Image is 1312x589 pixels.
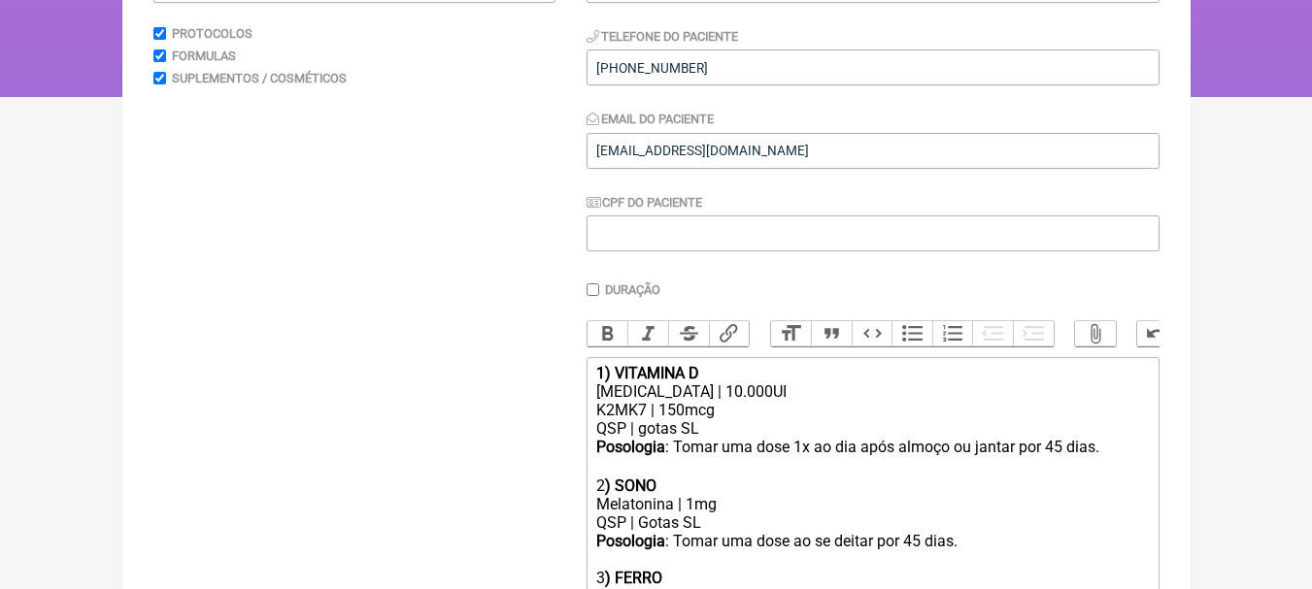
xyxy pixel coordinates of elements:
div: QSP | gotas SL [596,419,1148,438]
div: K2MK7 | 150mcg [596,401,1148,419]
div: [MEDICAL_DATA] | 10.000UI [596,382,1148,401]
button: Link [709,321,750,346]
button: Undo [1137,321,1178,346]
button: Italic [627,321,668,346]
label: Suplementos / Cosméticos [172,71,347,85]
label: Telefone do Paciente [587,29,739,44]
button: Bold [588,321,628,346]
button: Increase Level [1013,321,1054,346]
strong: Posologia [596,532,665,550]
strong: 1) VITAMINA D [596,364,699,382]
strong: ) FERRO [605,569,662,587]
button: Attach Files [1075,321,1116,346]
div: 2 [596,476,1148,495]
button: Bullets [891,321,932,346]
button: Decrease Level [972,321,1013,346]
div: : Tomar uma dose 1x ao dia após almoço ou jantar por 45 dias. ㅤ [596,438,1148,458]
label: Protocolos [172,26,252,41]
strong: ) SONO [605,476,656,495]
label: CPF do Paciente [587,195,703,210]
label: Duração [605,282,660,297]
button: Code [852,321,892,346]
button: Numbers [932,321,973,346]
strong: Posologia [596,438,665,456]
label: Email do Paciente [587,112,715,126]
div: Melatonina | 1mg [596,495,1148,513]
div: QSP | Gotas SL [596,513,1148,532]
button: Quote [811,321,852,346]
div: 3 [596,569,1148,587]
label: Formulas [172,49,236,63]
div: : Tomar uma dose ao se deitar por 45 dias. [596,532,1148,550]
button: Heading [771,321,812,346]
button: Strikethrough [668,321,709,346]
